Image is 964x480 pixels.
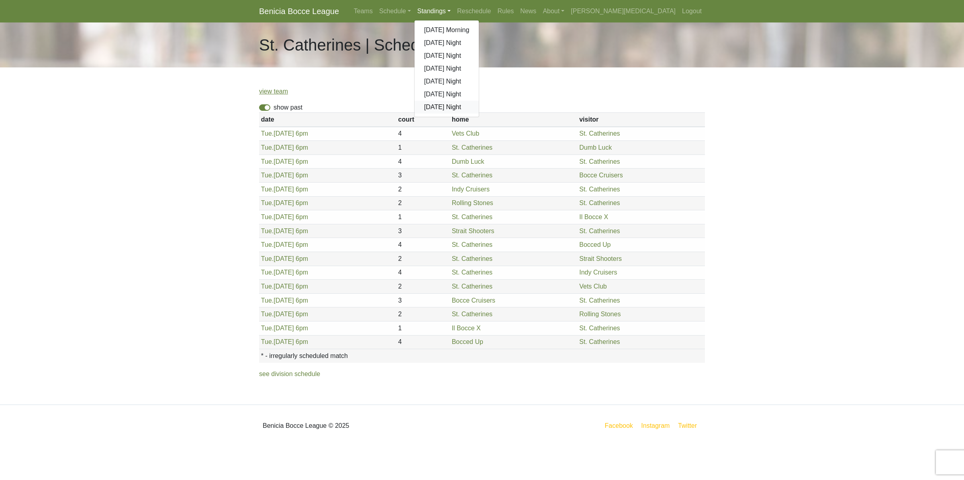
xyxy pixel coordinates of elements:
a: Standings [414,3,454,19]
div: Benicia Bocce League © 2025 [253,411,482,440]
td: 2 [396,307,449,321]
a: Il Bocce X [452,325,481,332]
a: St. Catherines [579,228,620,234]
span: Tue. [261,186,274,193]
a: Tue.[DATE] 6pm [261,311,308,317]
a: St. Catherines [452,144,492,151]
a: Benicia Bocce League [259,3,339,19]
span: Tue. [261,297,274,304]
td: 3 [396,293,449,307]
a: News [517,3,539,19]
a: Tue.[DATE] 6pm [261,144,308,151]
a: Strait Shooters [452,228,494,234]
span: Tue. [261,144,274,151]
a: St. Catherines [452,214,492,220]
td: 4 [396,266,449,280]
td: 2 [396,280,449,294]
a: Tue.[DATE] 6pm [261,199,308,206]
a: view team [259,88,288,95]
td: 4 [396,127,449,141]
a: Tue.[DATE] 6pm [261,255,308,262]
td: 3 [396,224,449,238]
td: 1 [396,141,449,155]
span: Tue. [261,311,274,317]
a: Facebook [603,421,635,431]
a: Tue.[DATE] 6pm [261,338,308,345]
td: 4 [396,335,449,349]
a: Indy Cruisers [452,186,490,193]
a: Twitter [676,421,703,431]
a: Indy Cruisers [579,269,617,276]
a: Dumb Luck [452,158,484,165]
a: Tue.[DATE] 6pm [261,297,308,304]
a: St. Catherines [579,130,620,137]
a: Vets Club [579,283,607,290]
span: Tue. [261,255,274,262]
a: St. Catherines [452,241,492,248]
label: show past [274,103,302,112]
a: [DATE] Morning [415,24,479,37]
a: St. Catherines [579,186,620,193]
a: Rolling Stones [452,199,493,206]
span: Tue. [261,199,274,206]
a: Tue.[DATE] 6pm [261,325,308,332]
a: [DATE] Night [415,88,479,101]
td: 2 [396,196,449,210]
th: * - irregularly scheduled match [259,349,705,363]
th: court [396,113,449,127]
a: Strait Shooters [579,255,622,262]
td: 1 [396,210,449,224]
a: St. Catherines [579,158,620,165]
span: Tue. [261,214,274,220]
a: Tue.[DATE] 6pm [261,158,308,165]
a: Tue.[DATE] 6pm [261,130,308,137]
span: Tue. [261,241,274,248]
a: Logout [679,3,705,19]
a: St. Catherines [579,338,620,345]
a: Tue.[DATE] 6pm [261,172,308,179]
a: St. Catherines [452,283,492,290]
span: Tue. [261,228,274,234]
td: 1 [396,321,449,335]
span: Tue. [261,338,274,345]
a: Tue.[DATE] 6pm [261,228,308,234]
a: Rules [494,3,517,19]
a: St. Catherines [452,269,492,276]
a: Instagram [639,421,671,431]
a: Tue.[DATE] 6pm [261,283,308,290]
a: [DATE] Night [415,101,479,114]
a: Il Bocce X [579,214,608,220]
a: Bocced Up [452,338,483,345]
span: Tue. [261,325,274,332]
a: Tue.[DATE] 6pm [261,214,308,220]
a: Bocced Up [579,241,611,248]
span: Tue. [261,172,274,179]
a: St. Catherines [579,199,620,206]
td: 2 [396,252,449,266]
a: St. Catherines [452,172,492,179]
a: St. Catherines [452,311,492,317]
a: see division schedule [259,370,320,377]
a: St. Catherines [579,325,620,332]
th: date [259,113,396,127]
td: 4 [396,238,449,252]
th: visitor [577,113,705,127]
a: Schedule [376,3,414,19]
th: home [450,113,578,127]
a: Tue.[DATE] 6pm [261,241,308,248]
a: St. Catherines [579,297,620,304]
a: Rolling Stones [579,311,621,317]
a: Tue.[DATE] 6pm [261,269,308,276]
a: [DATE] Night [415,62,479,75]
span: Tue. [261,283,274,290]
td: 3 [396,169,449,183]
h1: St. Catherines | Schedule [259,35,441,55]
div: Standings [414,20,480,117]
a: Vets Club [452,130,479,137]
span: Tue. [261,269,274,276]
a: [DATE] Night [415,37,479,49]
a: [PERSON_NAME][MEDICAL_DATA] [568,3,679,19]
a: Bocce Cruisers [579,172,623,179]
a: Reschedule [454,3,494,19]
span: Tue. [261,130,274,137]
